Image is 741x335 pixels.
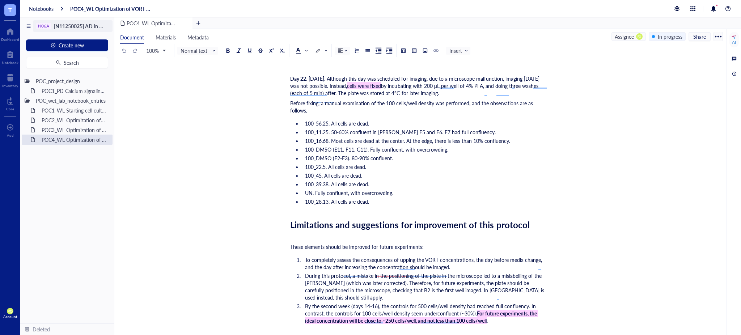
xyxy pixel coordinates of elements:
span: Document [120,34,144,41]
span: cells were fixed [347,82,381,89]
span: 100_22.5. All cells are dead. [305,163,366,170]
div: Account [3,314,17,319]
div: POC4_WL Optimization of VORT resistance assay on U87MG cell line + monoclonal selection [38,135,110,145]
a: Notebooks [29,5,54,12]
div: Assignee [615,33,634,41]
span: . [487,317,488,324]
span: For future experiments, the ideal concentration will be close to ~250 cells/well, and not less th... [305,310,538,324]
span: 100% [146,47,165,54]
div: Notebook [2,60,18,65]
span: PO [8,309,13,313]
a: POC4_WL Optimization of VORT resistance assay on U87MG cell line + monoclonal selection [70,5,152,12]
span: PO [638,35,641,38]
a: Dashboard [1,26,19,42]
span: 100_11.25. 50-60% confluent in [PERSON_NAME] E5 and E6. E7 had full confluency. [305,128,496,136]
button: Search [26,57,108,68]
span: Create new [59,42,84,48]
span: During this protocol, a mistake in the positioning of the plate in the microscope led to a mislab... [305,272,546,301]
span: Normal text [181,47,216,54]
span: By the second week (days 14-16), the controls for 500 cells/well density had reached full conflue... [305,302,537,317]
div: Deleted [33,325,50,333]
span: . [DATE]. Although this day was scheduled for imaging, due to a microscope malfunction, imaging [... [290,75,541,89]
div: POC2_WL Optimization of N06A library resistance assay on U87MG cell line [38,115,110,125]
a: Notebook [2,49,18,65]
span: 100_DMSO (F2-F3). 80-90% confluent. [305,154,393,162]
span: 100_45. All cells are dead. [305,172,362,179]
button: Create new [26,39,108,51]
span: by incubating with 200 μL per well of 4% PFA, and doing three washes (each of 5 min) after. The p... [290,82,540,97]
span: Metadata [187,34,209,41]
span: Insert [449,47,469,54]
span: To completely assess the consequences of upping the VORT concentrations, the day before media cha... [305,256,543,271]
span: Search [64,60,79,65]
span: Materials [156,34,176,41]
div: Core [6,107,14,111]
a: Inventory [2,72,18,88]
span: 100_16.68. Most cells are dead at the center. At the edge, there is less than 10% confluency. [305,137,510,144]
div: POC1_WL Starting cell culture protocol [38,105,110,115]
span: Share [693,33,706,40]
div: Dashboard [1,37,19,42]
div: Inventory [2,84,18,88]
span: Limitations and suggestions for improvement of this protocol [290,219,530,231]
button: Share [689,32,711,41]
div: N06A [38,24,49,29]
span: Before fixing, a manual examination of the 100 cells/well density was performed, and the observat... [290,99,534,114]
div: AI [732,39,736,45]
span: 100_39.38. All cells are dead. [305,181,369,188]
div: POC1_PD Calcium signaling screen of N06A library [38,86,110,96]
span: T [8,5,12,14]
div: In progress [658,33,682,41]
div: Add [7,133,14,137]
div: POC_wet_lab_notebook_entries [33,96,110,106]
span: 100_28.13. All cells are dead. [305,198,369,205]
span: 100_56.25. All cells are dead. [305,120,369,127]
span: [N11250025] AD in GBM project-POC [54,22,140,30]
a: Core [6,95,14,111]
div: POC_project_design [33,76,110,86]
span: UN. Fully confluent, with overcrowding. [305,189,393,196]
span: These elements should be improved for future experiments: [290,243,424,250]
span: 100_DMSO (E11, F11, G11). Fully confluent, with overcrowding. [305,146,448,153]
span: Day 22 [290,75,306,82]
div: POC3_WL Optimization of VORT resistance assay on U87MG cell line [38,125,110,135]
